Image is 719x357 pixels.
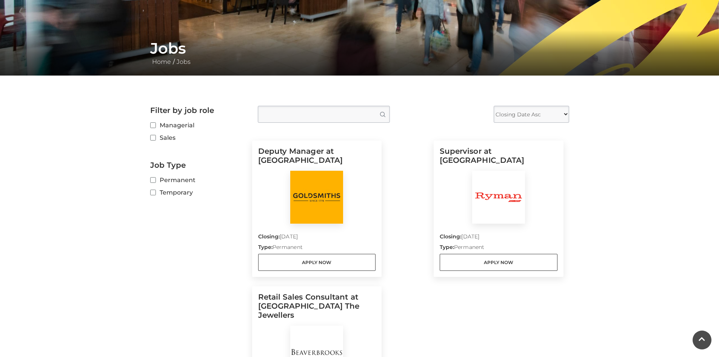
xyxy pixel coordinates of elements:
[440,147,557,171] h5: Supervisor at [GEOGRAPHIC_DATA]
[258,147,376,171] h5: Deputy Manager at [GEOGRAPHIC_DATA]
[150,106,246,115] h2: Filter by job role
[440,243,557,254] p: Permanent
[150,133,246,142] label: Sales
[145,39,575,66] div: /
[440,254,557,271] a: Apply Now
[150,161,246,170] h2: Job Type
[258,292,376,326] h5: Retail Sales Consultant at [GEOGRAPHIC_DATA] The Jewellers
[175,58,192,65] a: Jobs
[150,188,246,197] label: Temporary
[150,58,173,65] a: Home
[440,233,462,240] strong: Closing:
[150,175,246,185] label: Permanent
[258,243,376,254] p: Permanent
[258,244,273,250] strong: Type:
[258,233,376,243] p: [DATE]
[258,233,280,240] strong: Closing:
[440,233,557,243] p: [DATE]
[472,171,525,224] img: Ryman
[440,244,454,250] strong: Type:
[150,121,246,130] label: Managerial
[290,171,343,224] img: Goldsmiths
[258,254,376,271] a: Apply Now
[150,39,569,57] h1: Jobs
